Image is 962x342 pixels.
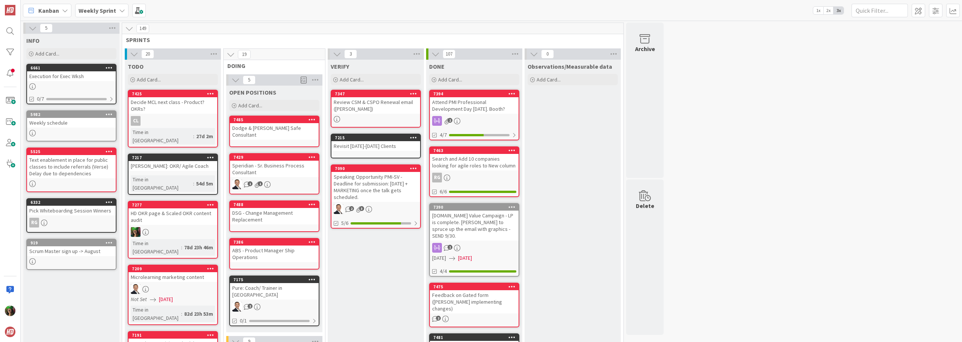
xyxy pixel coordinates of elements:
[430,147,519,170] div: 7463Search and Add 10 companies looking for agile roles to New column
[129,208,217,225] div: HD OKR page & Scaled OKR content audit
[541,50,554,59] span: 0
[331,134,420,141] div: 7215
[430,97,519,114] div: Attend PMI Professional Development Day [DATE]. Booth?
[233,117,319,122] div: 7485
[27,148,116,178] div: 5525Text enablement in place for public classes to include referrals (Verse) Delay due to depende...
[79,7,116,14] b: Weekly Sprint
[433,335,519,340] div: 7481
[136,24,149,33] span: 149
[35,50,59,57] span: Add Card...
[30,149,116,154] div: 5525
[27,240,116,246] div: 919
[230,283,319,300] div: Pure: Coach/ Trainer in [GEOGRAPHIC_DATA]
[344,50,357,59] span: 3
[335,91,420,96] div: 7347
[432,173,442,182] div: RG
[129,161,217,171] div: [PERSON_NAME]: OKR/ Agile Coach
[232,302,242,312] img: SL
[27,148,116,155] div: 5525
[27,155,116,178] div: Text enablement in place for public classes to include referrals (Verse) Delay due to dependencies
[131,284,141,294] img: SL
[430,90,519,114] div: 7394Attend PMI Professional Development Day [DATE]. Booth?
[193,132,194,140] span: :
[230,276,319,300] div: 7175Pure: Coach/ Trainer in [GEOGRAPHIC_DATA]
[813,7,823,14] span: 1x
[132,91,217,96] div: 7425
[129,202,217,225] div: 7277HD OKR page & Scaled OKR content audit
[331,141,420,151] div: Revisit [DATE]-[DATE] Clients
[129,284,217,294] div: SL
[440,188,447,196] span: 6/6
[230,154,319,177] div: 7429Speridian - Sr. Business Process Consultant
[331,165,420,172] div: 7090
[331,97,420,114] div: Review CSM & CSPO Renewal email ([PERSON_NAME])
[448,118,452,123] span: 2
[230,201,319,224] div: 7488DSG - Change Management Replacement
[230,179,319,189] div: SL
[248,304,253,309] span: 2
[233,155,319,160] div: 7429
[430,204,519,241] div: 7390[DOMAIN_NAME] Value Campaign - LP is complete. [PERSON_NAME] to spruce up the email with grap...
[233,277,319,282] div: 7175
[5,5,15,15] img: Visit kanbanzone.com
[182,243,215,252] div: 78d 23h 46m
[331,204,420,214] div: SL
[430,290,519,313] div: Feedback on Gated form ([PERSON_NAME] implementing changes)
[349,206,354,211] span: 2
[181,310,182,318] span: :
[233,202,319,207] div: 7488
[132,155,217,160] div: 7217
[129,272,217,282] div: Microlearning marketing content
[230,154,319,161] div: 7429
[5,306,15,316] img: SL
[27,240,116,256] div: 919Scrum Master sign up -> August
[40,24,53,33] span: 5
[430,173,519,182] div: RG
[433,205,519,210] div: 7390
[341,219,348,227] span: 5/6
[5,327,15,337] img: avatar
[182,310,215,318] div: 82d 23h 53m
[429,63,445,70] span: DONE
[129,97,217,114] div: Decide MCL next class - Product? OKRs?
[430,334,519,341] div: 7481
[132,202,217,208] div: 7277
[359,206,364,211] span: 3
[230,239,319,262] div: 7386ABS - Product Manager Ship Operations
[528,63,612,70] span: Observations/Measurable data
[331,134,420,151] div: 7215Revisit [DATE]-[DATE] Clients
[131,128,193,145] div: Time in [GEOGRAPHIC_DATA]
[443,50,455,59] span: 107
[243,75,256,84] span: 5
[27,65,116,81] div: 6661Execution for Exec Wksh
[430,211,519,241] div: [DOMAIN_NAME] Value Campaign - LP is complete. [PERSON_NAME] to spruce up the email with graphics...
[159,295,173,303] span: [DATE]
[230,201,319,208] div: 7488
[128,63,144,70] span: TODO
[230,208,319,224] div: DSG - Change Management Replacement
[433,284,519,289] div: 7475
[430,283,519,290] div: 7475
[432,254,446,262] span: [DATE]
[131,227,141,237] img: SL
[141,50,154,59] span: 20
[126,36,614,44] span: SPRINTS
[132,333,217,338] div: 7191
[30,112,116,117] div: 5982
[131,296,147,303] i: Not Set
[430,90,519,97] div: 7394
[30,200,116,205] div: 6332
[331,63,349,70] span: VERIFY
[27,71,116,81] div: Execution for Exec Wksh
[129,265,217,272] div: 7209
[129,332,217,339] div: 7191
[27,206,116,215] div: Pick Whiteboarding Session Winners
[129,265,217,282] div: 7209Microlearning marketing content
[438,76,462,83] span: Add Card...
[635,44,655,53] div: Archive
[229,89,276,96] span: OPEN POSITIONS
[240,317,247,325] span: 0/1
[27,111,116,128] div: 5982Weekly schedule
[29,218,39,227] div: RG
[335,135,420,140] div: 7215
